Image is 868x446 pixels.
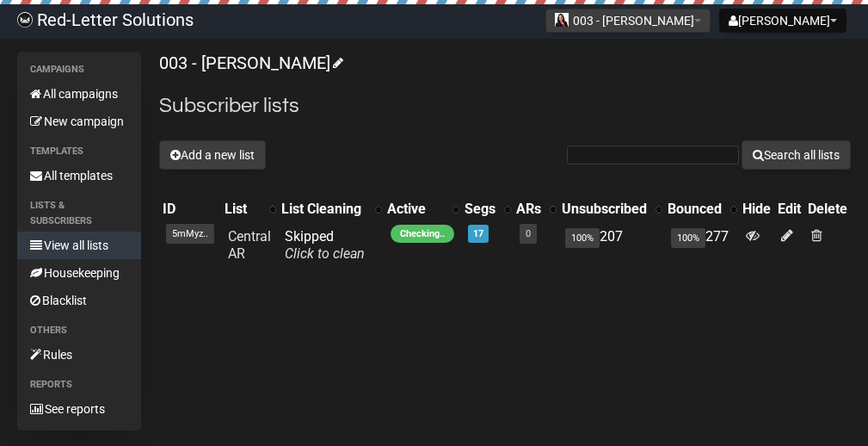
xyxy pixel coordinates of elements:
th: Segs: No sort applied, activate to apply an ascending sort [461,197,513,221]
span: 100% [565,228,600,248]
span: Checking.. [391,225,454,243]
h2: Subscriber lists [159,90,851,121]
th: ID: No sort applied, sorting is disabled [159,197,221,221]
button: Add a new list [159,140,266,170]
button: Search all lists [742,140,851,170]
a: See reports [17,395,141,423]
a: 003 - [PERSON_NAME] [159,53,341,73]
span: 5mMyz.. [166,224,214,244]
div: Delete [808,201,847,218]
span: 100% [671,228,705,248]
li: Lists & subscribers [17,195,141,232]
div: Hide [742,201,771,218]
a: Central AR [228,228,271,262]
div: Active [387,201,444,218]
li: Others [17,320,141,341]
img: 983279c4004ba0864fc8a668c650e103 [17,12,33,28]
th: ARs: No sort applied, activate to apply an ascending sort [513,197,558,221]
a: Rules [17,341,141,369]
a: 17 [473,228,483,239]
span: Skipped [285,228,365,262]
button: 003 - [PERSON_NAME] [545,9,711,33]
div: List Cleaning [281,201,366,218]
th: Delete: No sort applied, sorting is disabled [804,197,851,221]
div: List [225,201,261,218]
th: Unsubscribed: No sort applied, activate to apply an ascending sort [558,197,664,221]
a: Housekeeping [17,259,141,287]
th: List: No sort applied, activate to apply an ascending sort [221,197,278,221]
li: Reports [17,375,141,395]
a: New campaign [17,108,141,135]
td: 207 [558,221,664,269]
th: Edit: No sort applied, sorting is disabled [774,197,804,221]
button: [PERSON_NAME] [719,9,846,33]
div: Unsubscribed [562,201,647,218]
div: ID [163,201,218,218]
div: Segs [465,201,496,218]
a: Blacklist [17,287,141,314]
div: Bounced [668,201,722,218]
th: Hide: No sort applied, sorting is disabled [739,197,774,221]
div: Edit [778,201,801,218]
a: 0 [526,228,531,239]
th: Active: No sort applied, activate to apply an ascending sort [384,197,461,221]
a: View all lists [17,232,141,259]
th: Bounced: No sort applied, activate to apply an ascending sort [664,197,739,221]
li: Campaigns [17,59,141,80]
div: ARs [516,201,541,218]
a: All campaigns [17,80,141,108]
li: Templates [17,141,141,162]
th: List Cleaning: No sort applied, activate to apply an ascending sort [278,197,384,221]
a: All templates [17,162,141,189]
td: 277 [664,221,739,269]
a: Click to clean [285,245,365,262]
img: 110.jpg [555,13,569,27]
